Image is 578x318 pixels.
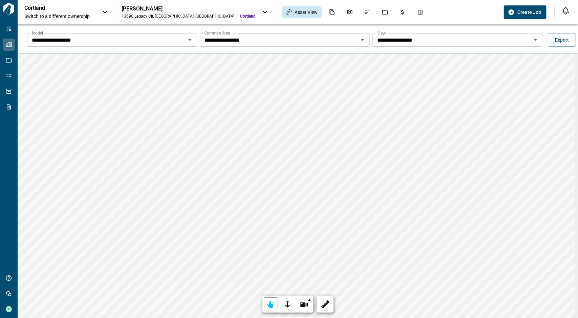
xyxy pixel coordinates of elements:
div: Asset View [282,6,322,18]
span: Export [555,37,569,43]
div: 13690 Legacy Cir , [GEOGRAPHIC_DATA] , [GEOGRAPHIC_DATA] [122,14,234,19]
label: View [377,30,386,36]
div: Photos [343,6,357,18]
div: Takeoff Center [413,6,427,18]
span: Asset View [295,9,318,16]
span: Cortland [240,14,256,19]
div: Jobs [378,6,392,18]
div: Issues & Info [360,6,374,18]
div: [PERSON_NAME] [122,5,256,12]
p: Cortland [24,5,85,12]
button: Export [548,33,576,47]
button: Open notification feed [560,5,571,16]
button: Open [531,35,540,45]
span: Switch to a different ownership [24,13,95,20]
div: Budgets [395,6,410,18]
label: Common Area [205,30,230,36]
button: Create Job [504,5,547,19]
label: Model [32,30,43,36]
div: Documents [325,6,339,18]
button: Open [185,35,195,45]
span: Create Job [517,9,541,16]
button: Open [358,35,367,45]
